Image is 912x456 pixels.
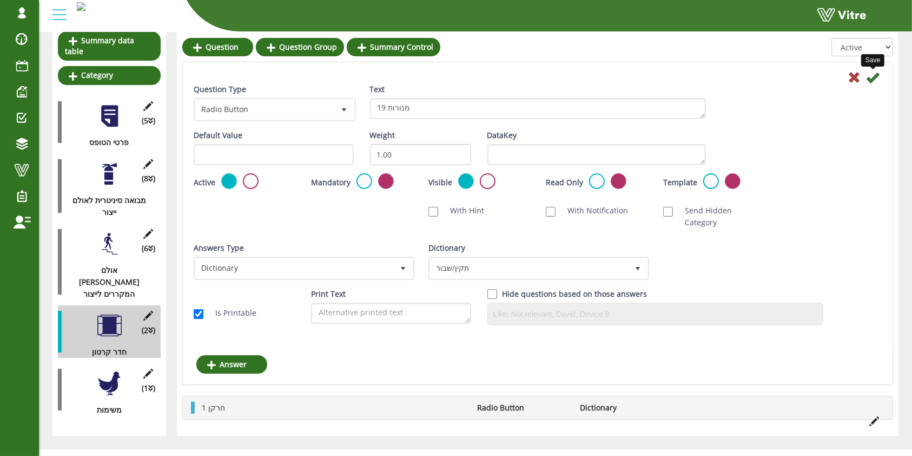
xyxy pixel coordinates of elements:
[194,129,242,141] label: Default Value
[204,307,256,319] label: Is Printable
[142,243,155,255] span: (6 )
[194,309,203,319] input: Is Printable
[58,31,161,61] a: Summary data table
[196,355,267,374] a: Answer
[428,207,438,217] input: With Hint
[546,207,556,217] input: With Notification
[194,83,246,95] label: Question Type
[487,129,517,141] label: DataKey
[202,402,225,413] span: 1 חרקן
[58,264,153,300] div: אולם [PERSON_NAME] המקררים לייצור
[430,258,628,278] span: תקין/שבור
[182,38,253,56] a: Question
[311,177,351,188] label: Mandatory
[58,404,153,416] div: משימות
[674,205,764,229] label: Send Hidden Category
[370,129,395,141] label: Weight
[195,100,335,119] span: Radio Button
[663,207,673,217] input: Send Hidden Category
[58,346,153,358] div: חדר קרטון
[142,324,155,336] span: (2 )
[370,98,706,119] textarea: 19 מנורות
[195,258,393,278] span: Dictionary
[575,402,678,414] li: Dictionary
[472,402,575,414] li: Radio Button
[194,242,244,254] label: Answers Type
[861,54,884,67] div: Save
[142,173,155,185] span: (8 )
[194,177,215,188] label: Active
[439,205,484,217] label: With Hint
[142,382,155,394] span: (1 )
[347,38,440,56] a: Summary Control
[557,205,628,217] label: With Notification
[335,100,354,119] span: select
[58,136,153,148] div: פרטי הטופס
[370,83,385,95] label: Text
[58,66,161,84] a: Category
[142,115,155,127] span: (5 )
[393,258,413,278] span: select
[546,177,583,188] label: Read Only
[311,288,346,300] label: Print Text
[503,288,647,300] label: Hide questions based on those answers
[58,194,153,218] div: מבואה סיניטרית לאולם ייצור
[428,177,452,188] label: Visible
[628,258,647,278] span: select
[487,289,497,299] input: Hide question based on answer
[663,177,697,188] label: Template
[428,242,465,254] label: Dictionary
[77,2,85,11] img: 0e7ad77c-f341-4650-b726-06545345e58d.png
[256,38,344,56] a: Question Group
